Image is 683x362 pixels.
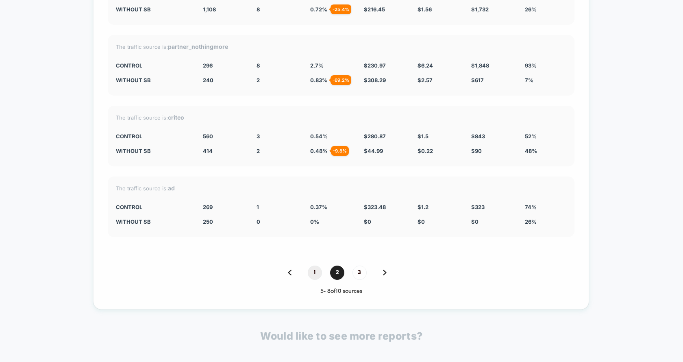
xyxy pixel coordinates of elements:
span: 3 [352,266,367,280]
span: $ 2.57 [418,77,433,83]
span: 2 [257,148,260,154]
span: $ 323.48 [364,204,386,210]
span: 0.83 % [310,77,327,83]
span: $ 1,848 [471,62,489,69]
span: 269 [203,204,213,210]
div: without SB [116,218,191,225]
span: $ 0.22 [418,148,433,154]
span: 1,108 [203,6,216,13]
div: 93% [525,62,566,69]
span: 2 [330,266,344,280]
span: 0 % [310,218,319,225]
div: without SB [116,148,191,154]
div: The traffic source is: [116,43,566,50]
span: 0.72 % [310,6,327,13]
div: - 69.2 % [331,75,351,85]
span: $ 230.97 [364,62,386,69]
div: CONTROL [116,62,191,69]
p: Would like to see more reports? [260,330,423,342]
img: pagination back [288,270,291,275]
div: without SB [116,77,191,83]
div: - 9.8 % [331,146,349,156]
span: $ 1.56 [418,6,432,13]
span: 414 [203,148,213,154]
span: 8 [257,6,260,13]
strong: ad [168,185,175,192]
div: CONTROL [116,133,191,140]
span: 2 [257,77,260,83]
span: $ 6.24 [418,62,433,69]
div: 52% [525,133,566,140]
div: The traffic source is: [116,114,566,121]
span: 2.7 % [310,62,324,69]
span: $ 323 [471,204,485,210]
span: $ 843 [471,133,485,140]
span: $ 1.5 [418,133,429,140]
span: 3 [257,133,260,140]
span: $ 1.2 [418,204,429,210]
div: 74% [525,204,566,210]
span: $ 0 [471,218,479,225]
span: $ 1,732 [471,6,489,13]
span: $ 90 [471,148,482,154]
span: $ 0 [418,218,425,225]
div: 5 - 8 of 10 sources [108,288,574,295]
span: 1 [257,204,259,210]
div: 26% [525,6,566,13]
span: 250 [203,218,213,225]
span: 240 [203,77,213,83]
span: $ 308.29 [364,77,386,83]
div: without SB [116,6,191,13]
div: 7% [525,77,566,83]
span: $ 280.87 [364,133,386,140]
span: 296 [203,62,213,69]
span: 8 [257,62,260,69]
span: 560 [203,133,213,140]
span: 0.37 % [310,204,327,210]
img: pagination forward [383,270,387,275]
span: 0.54 % [310,133,328,140]
strong: partner_nothingmore [168,43,228,50]
span: $ 617 [471,77,484,83]
div: 48% [525,148,566,154]
div: - 25.4 % [331,4,351,14]
span: $ 44.99 [364,148,383,154]
div: CONTROL [116,204,191,210]
div: The traffic source is: [116,185,566,192]
span: 0 [257,218,260,225]
strong: criteo [168,114,184,121]
span: $ 216.45 [364,6,385,13]
div: 26% [525,218,566,225]
span: 0.48 % [310,148,328,154]
span: $ 0 [364,218,371,225]
span: 1 [308,266,322,280]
